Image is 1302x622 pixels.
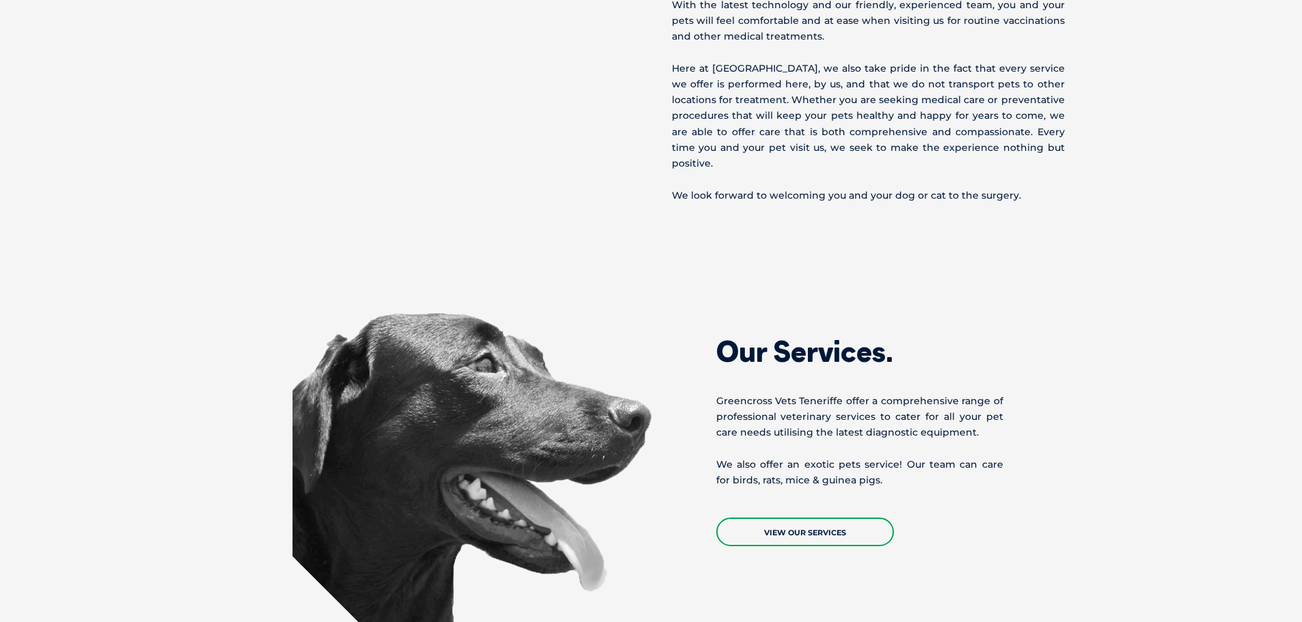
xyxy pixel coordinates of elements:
[672,61,1065,172] p: Here at [GEOGRAPHIC_DATA], we also take pride in the fact that every service we offer is performe...
[716,518,894,546] a: View Our Services
[716,457,1003,488] p: We also offer an exotic pets service! Our team can care for birds, rats, mice & guinea pigs.
[716,393,1003,441] p: Greencross Vets Teneriffe offer a comprehensive range of professional veterinary services to cate...
[716,337,1003,366] h2: Our Services.
[672,188,1065,203] p: We look forward to welcoming you and your dog or cat to the surgery.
